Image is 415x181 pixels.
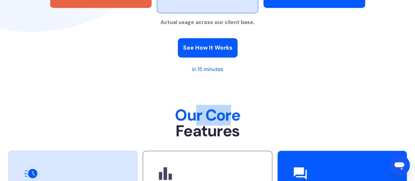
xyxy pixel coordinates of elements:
[176,121,239,141] span: Features
[183,43,232,52] div: See How It Works
[178,38,238,57] a: Book a Demo
[50,65,365,73] div: in 15 minutes
[389,155,410,176] iframe: Button to launch messaging window
[160,19,255,26] strong: Actual usage across our client base.
[8,107,406,139] h2: Our Core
